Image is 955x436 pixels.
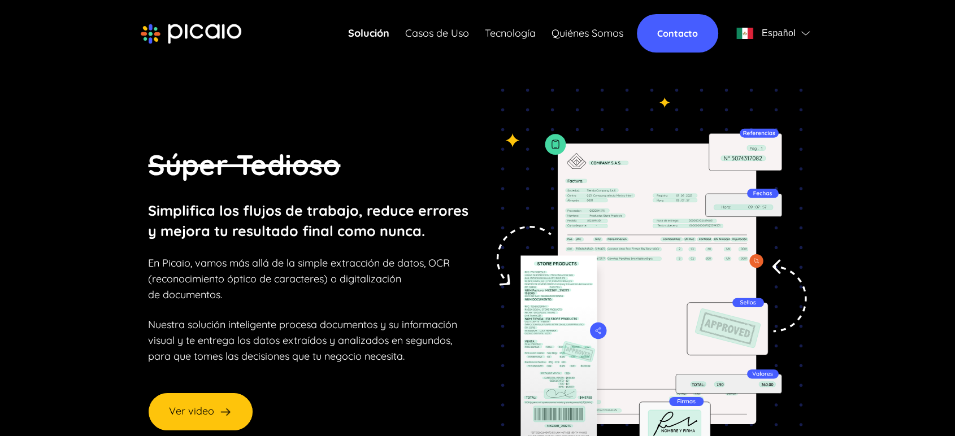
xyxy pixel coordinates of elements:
[732,22,814,45] button: flagEspañolflag
[552,25,623,41] a: Quiénes Somos
[148,393,253,431] button: Ver video
[148,317,457,364] p: Nuestra solución inteligente procesa documentos y su información visual y te entrega los datos ex...
[485,25,536,41] a: Tecnología
[405,25,469,41] a: Casos de Uso
[148,256,450,301] span: En Picaio, vamos más allá de la simple extracción de datos, OCR (reconocimiento óptico de caracte...
[736,28,753,39] img: flag
[148,200,468,241] p: Simplifica los flujos de trabajo, reduce errores y mejora tu resultado final como nunca.
[148,147,340,182] del: Súper Tedioso
[637,14,718,53] a: Contacto
[348,25,389,41] a: Solución
[219,405,232,418] img: arrow-right
[762,25,796,41] span: Español
[801,31,810,36] img: flag
[141,24,241,44] img: picaio-logo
